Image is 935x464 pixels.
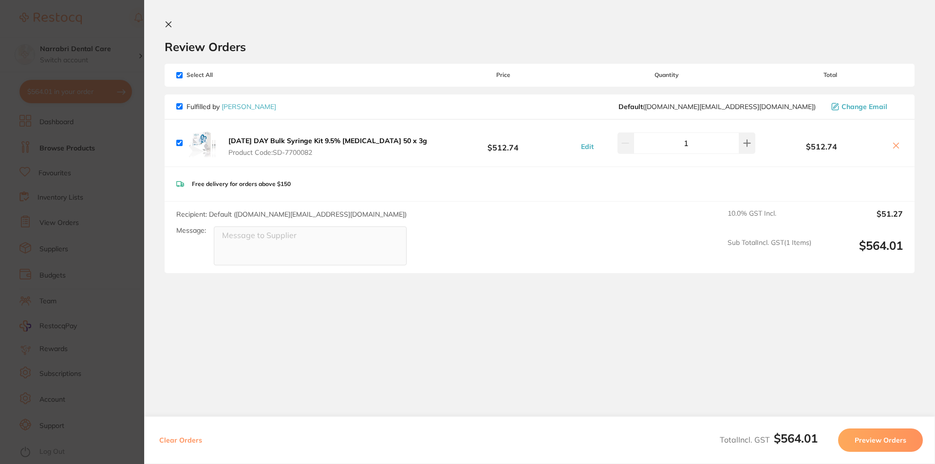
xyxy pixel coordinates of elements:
b: $512.74 [430,134,576,152]
a: [PERSON_NAME] [222,102,276,111]
button: Preview Orders [838,428,923,452]
span: Price [430,72,576,78]
b: [DATE] DAY Bulk Syringe Kit 9.5% [MEDICAL_DATA] 50 x 3g [228,136,427,145]
span: Recipient: Default ( [DOMAIN_NAME][EMAIL_ADDRESS][DOMAIN_NAME] ) [176,210,407,219]
output: $51.27 [819,209,903,231]
span: Select All [176,72,274,78]
output: $564.01 [819,239,903,265]
p: Free delivery for orders above $150 [192,181,291,187]
button: Edit [578,142,597,151]
span: 10.0 % GST Incl. [728,209,811,231]
h2: Review Orders [165,39,915,54]
img: anE1dXF2bg [187,128,218,159]
span: Change Email [841,103,887,111]
span: Quantity [576,72,758,78]
span: Product Code: SD-7700082 [228,148,427,156]
button: [DATE] DAY Bulk Syringe Kit 9.5% [MEDICAL_DATA] 50 x 3g Product Code:SD-7700082 [225,136,430,157]
b: Default [618,102,643,111]
span: Total Incl. GST [720,435,818,445]
button: Clear Orders [156,428,205,452]
b: $512.74 [758,142,885,151]
p: Fulfilled by [187,103,276,111]
label: Message: [176,226,206,235]
button: Change Email [828,102,903,111]
span: Total [758,72,903,78]
b: $564.01 [774,431,818,445]
span: customer.care@henryschein.com.au [618,103,816,111]
span: Sub Total Incl. GST ( 1 Items) [728,239,811,265]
